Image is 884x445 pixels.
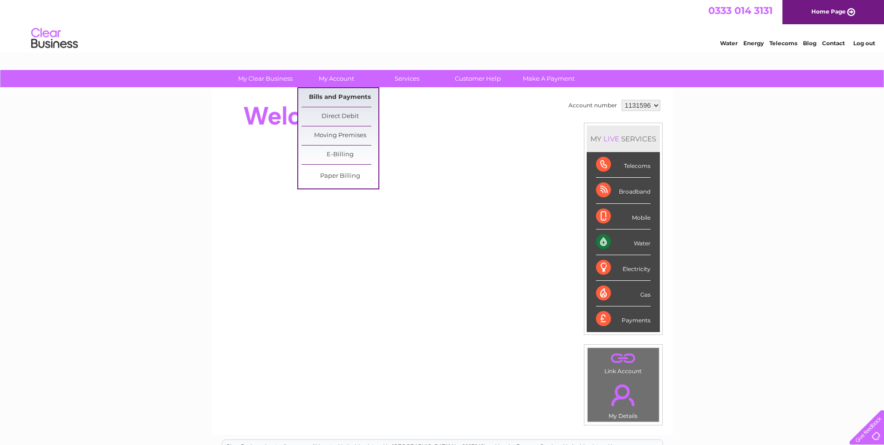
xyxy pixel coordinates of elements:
[596,178,651,203] div: Broadband
[302,146,378,164] a: E-Billing
[596,152,651,178] div: Telecoms
[566,97,619,113] td: Account number
[596,255,651,281] div: Electricity
[590,379,657,411] a: .
[769,40,797,47] a: Telecoms
[708,5,773,16] a: 0333 014 3131
[743,40,764,47] a: Energy
[587,376,659,422] td: My Details
[302,88,378,107] a: Bills and Payments
[298,70,375,87] a: My Account
[31,24,78,53] img: logo.png
[596,281,651,306] div: Gas
[587,125,660,152] div: MY SERVICES
[302,167,378,186] a: Paper Billing
[302,126,378,145] a: Moving Premises
[587,348,659,377] td: Link Account
[590,350,657,367] a: .
[803,40,816,47] a: Blog
[720,40,738,47] a: Water
[822,40,845,47] a: Contact
[369,70,445,87] a: Services
[596,204,651,229] div: Mobile
[510,70,587,87] a: Make A Payment
[222,5,663,45] div: Clear Business is a trading name of Verastar Limited (registered in [GEOGRAPHIC_DATA] No. 3667643...
[602,134,621,143] div: LIVE
[853,40,875,47] a: Log out
[227,70,304,87] a: My Clear Business
[439,70,516,87] a: Customer Help
[302,107,378,126] a: Direct Debit
[596,306,651,332] div: Payments
[596,229,651,255] div: Water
